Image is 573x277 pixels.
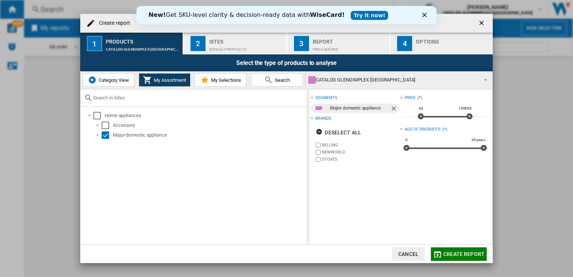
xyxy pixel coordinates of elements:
div: Deselect all [316,126,361,139]
div: Sites [209,36,283,44]
input: brand.name [316,150,321,155]
div: Major domestic appliance [113,131,306,139]
div: Close [286,7,293,11]
h4: Create report [95,20,130,27]
label: STOVES [322,157,399,162]
iframe: Intercom live chat banner [136,6,436,24]
button: getI18NText('BUTTONS.CLOSE_DIALOG') [475,16,490,31]
img: wiser-icon-blue.png [88,75,97,84]
button: 1 Products CATALOG GLENDIMPLEX [GEOGRAPHIC_DATA]:Major domestic appliance [80,33,183,54]
div: Select the type of products to analyse [80,54,493,71]
span: Create report [443,251,484,257]
div: Price Matrix [313,44,387,51]
div: CATALOG GLENDIMPLEX [GEOGRAPHIC_DATA]:Major domestic appliance [106,44,180,51]
button: 2 Sites Default profile (7) [184,33,287,54]
button: Search [251,73,303,87]
div: segments [315,95,337,101]
button: Create report [431,247,487,261]
div: Report [313,36,387,44]
span: 0 [404,137,409,143]
div: Brands [315,116,331,122]
div: Default profile (7) [209,44,283,51]
md-checkbox: Select [102,131,113,139]
button: 4 Options [390,33,493,54]
div: 2 [190,36,205,51]
button: Category View [82,73,134,87]
span: My Assortment [152,77,186,83]
label: NEWWORLD [322,149,399,155]
span: 30 years [470,137,486,143]
div: 4 [397,36,412,51]
span: Category View [97,77,129,83]
div: 3 [294,36,309,51]
button: My Assortment [139,73,190,87]
div: Price [405,95,416,101]
span: 10000£ [457,105,473,111]
span: My Selections [209,77,241,83]
button: 3 Report Price Matrix [287,33,390,54]
div: Options [416,36,490,44]
input: brand.name [316,157,321,162]
span: 0£ [418,105,424,111]
span: Search [273,77,290,83]
input: Search in Sites [93,95,303,101]
ng-md-icon: getI18NText('BUTTONS.CLOSE_DIALOG') [478,19,487,28]
button: Cancel [392,247,425,261]
div: Accessory [113,122,306,129]
button: Deselect all [313,126,363,139]
label: BELLING [322,142,399,148]
div: Products [106,36,180,44]
ng-md-icon: Remove [390,105,399,114]
div: 1 [87,36,102,51]
div: Home appliances [105,112,306,119]
button: My Selections [195,73,246,87]
div: Age of products [405,126,441,132]
div: Major domestic appliance [330,104,390,113]
md-checkbox: Select [93,112,105,119]
md-checkbox: Select [102,122,113,129]
div: CATALOG GLENDIMPLEX [GEOGRAPHIC_DATA] [308,75,477,85]
input: brand.name [316,143,321,148]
